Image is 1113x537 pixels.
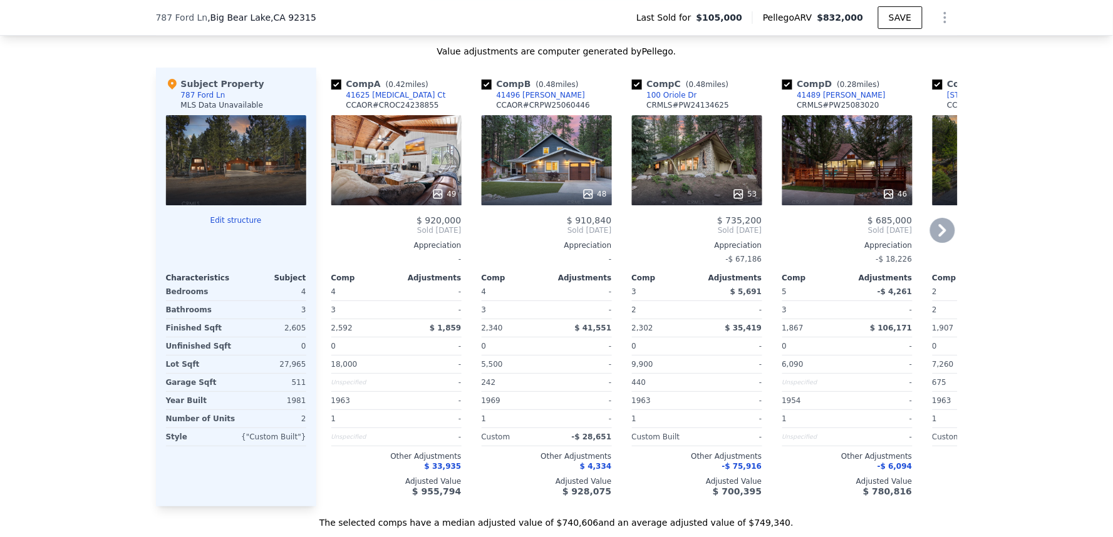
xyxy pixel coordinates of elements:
div: Year Built [166,392,234,409]
a: 41625 [MEDICAL_DATA] Ct [331,90,446,100]
div: Adjusted Value [933,476,1063,486]
div: [STREET_ADDRESS][US_STATE] [948,90,1065,100]
span: 2,340 [482,324,503,332]
span: , CA 92315 [271,13,316,23]
span: 2 [933,287,938,296]
span: $ 41,551 [575,324,612,332]
div: CRMLS # PW24134625 [647,100,730,110]
div: - [549,337,612,355]
div: 1 [782,410,845,427]
div: Appreciation [482,240,612,250]
a: 41496 [PERSON_NAME] [482,90,586,100]
span: 0 [482,342,487,350]
div: - [399,337,462,355]
div: - [549,374,612,391]
span: 0.28 [840,80,857,89]
a: 41489 [PERSON_NAME] [782,90,886,100]
div: - [482,250,612,268]
span: -$ 6,094 [877,462,912,471]
span: Sold [DATE] [331,225,462,235]
div: Adjusted Value [482,476,612,486]
div: Unspecified [782,374,845,391]
div: - [700,410,762,427]
div: - [399,374,462,391]
div: 2 [632,301,695,319]
span: -$ 75,916 [722,462,762,471]
div: 1981 [239,392,306,409]
div: Comp C [632,78,734,90]
div: - [549,355,612,373]
span: $ 4,334 [580,462,611,471]
span: $ 685,000 [867,215,912,225]
div: - [549,392,612,409]
div: 3 [331,301,394,319]
span: ( miles) [681,80,733,89]
div: 4 [239,283,306,300]
div: 1963 [933,392,995,409]
span: $ 735,200 [717,215,762,225]
div: - [700,301,762,319]
div: 2 [240,410,306,427]
div: Comp B [482,78,584,90]
div: Unspecified [331,374,394,391]
span: 0.42 [389,80,406,89]
div: 1969 [482,392,544,409]
div: - [700,392,762,409]
span: Sold [DATE] [632,225,762,235]
div: Adjustments [847,273,913,283]
span: $105,000 [696,11,743,24]
div: 46 [883,188,907,200]
div: Appreciation [331,240,462,250]
div: Subject Property [166,78,264,90]
span: 242 [482,378,496,387]
div: Adjustments [396,273,462,283]
span: $ 106,171 [870,324,912,332]
span: 9,900 [632,360,653,369]
div: The selected comps have a median adjusted value of $740,606 and an average adjusted value of $749... [156,506,958,529]
div: 1 [331,410,394,427]
div: Custom [933,428,995,446]
div: 0 [239,337,306,355]
div: Appreciation [782,240,913,250]
div: Bedrooms [166,283,234,300]
div: - [549,301,612,319]
a: 100 Oriole Dr [632,90,697,100]
div: {"Custom Built"} [239,428,306,446]
div: 48 [582,188,606,200]
div: 27,965 [239,355,306,373]
div: 3 [482,301,544,319]
div: Garage Sqft [166,374,234,391]
div: Comp [782,273,847,283]
span: $ 780,816 [863,486,912,496]
div: 1963 [632,392,695,409]
span: 2,302 [632,324,653,332]
span: 6,090 [782,360,804,369]
div: Appreciation [632,240,762,250]
span: 0.48 [689,80,706,89]
div: Characteristics [166,273,236,283]
div: - [933,250,1063,268]
span: 1,867 [782,324,804,332]
div: CCAOR # CRIG25171701 [948,100,1037,110]
div: 41489 [PERSON_NAME] [797,90,886,100]
div: Finished Sqft [166,319,234,337]
div: 41496 [PERSON_NAME] [497,90,586,100]
div: Adjustments [697,273,762,283]
div: - [850,428,913,446]
button: Edit structure [166,215,306,225]
span: Last Sold for [636,11,696,24]
div: MLS Data Unavailable [181,100,264,110]
div: - [850,301,913,319]
div: Other Adjustments [782,451,913,461]
span: 1,907 [933,324,954,332]
div: CRMLS # PW25083020 [797,100,880,110]
div: Comp A [331,78,433,90]
span: 787 Ford Ln [156,11,208,24]
div: - [850,410,913,427]
div: CCAOR # CROC24238855 [346,100,439,110]
div: 1954 [782,392,845,409]
div: 2 [933,301,995,319]
div: - [549,283,612,300]
div: - [399,283,462,300]
div: 2,605 [239,319,306,337]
